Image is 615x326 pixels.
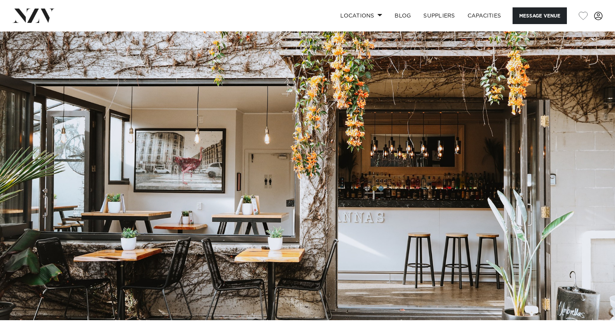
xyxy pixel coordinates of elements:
a: Locations [334,7,388,24]
a: BLOG [388,7,417,24]
img: nzv-logo.png [12,9,55,23]
a: Capacities [461,7,508,24]
a: SUPPLIERS [417,7,461,24]
button: Message Venue [513,7,567,24]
